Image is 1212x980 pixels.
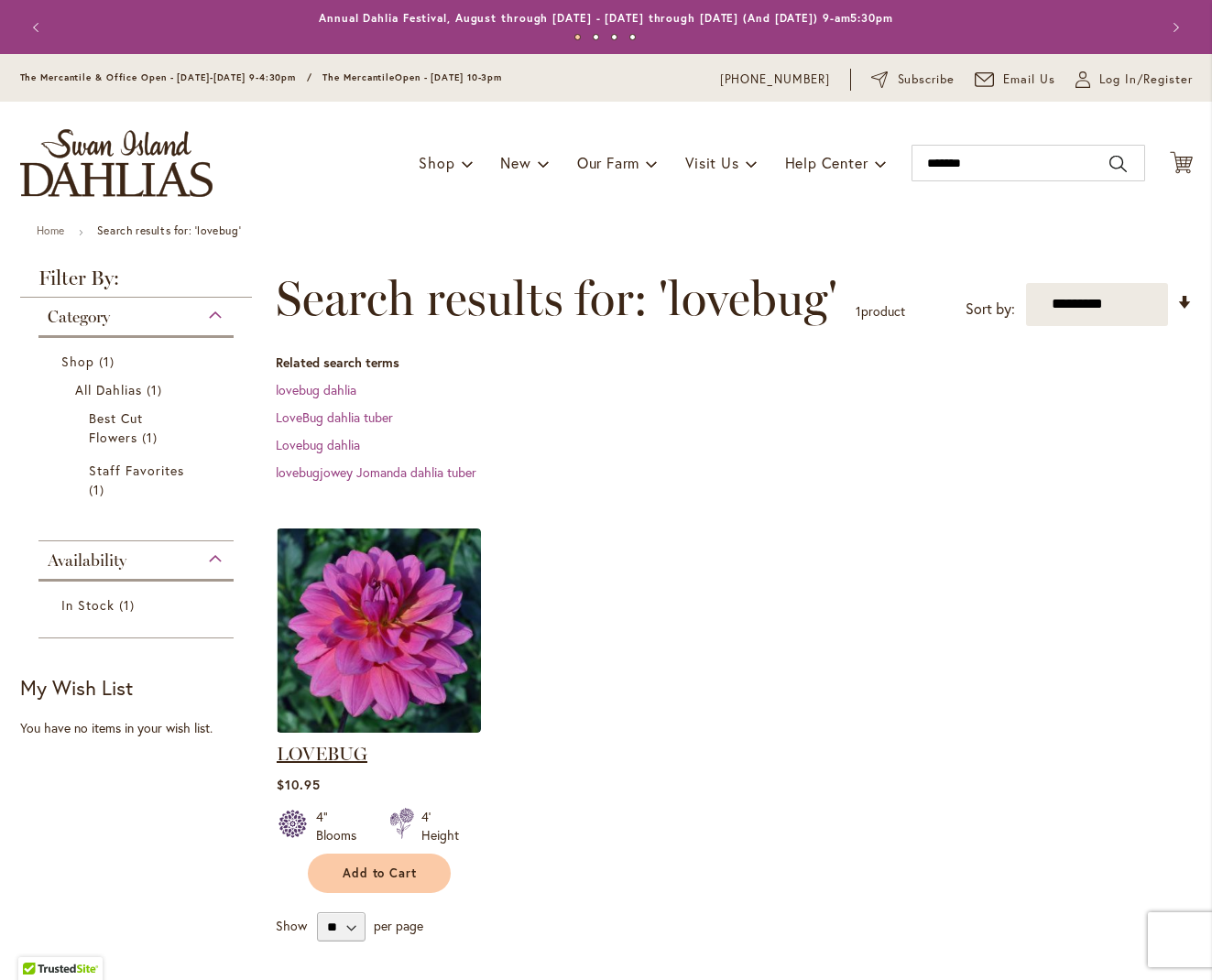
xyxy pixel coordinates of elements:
button: Previous [20,9,57,46]
a: lovebugjowey Jomanda dahlia tuber [276,463,476,481]
span: Email Us [1003,71,1055,89]
span: Open - [DATE] 10-3pm [395,71,502,83]
a: Staff Favorites [89,461,189,499]
span: $10.95 [277,776,321,793]
span: 1 [89,480,109,499]
span: Log In/Register [1099,71,1193,89]
span: Category [48,307,110,327]
a: LoveBug dahlia tuber [276,408,393,426]
span: In Stock [61,596,115,614]
a: All Dahlias [75,380,202,399]
span: The Mercantile & Office Open - [DATE]-[DATE] 9-4:30pm / The Mercantile [20,71,396,83]
strong: Search results for: 'lovebug' [97,223,241,237]
span: 1 [147,380,167,399]
a: [PHONE_NUMBER] [720,71,831,89]
button: 1 of 4 [574,34,581,40]
div: 4" Blooms [316,808,367,844]
span: Best Cut Flowers [89,409,143,446]
img: LOVEBUG [277,528,481,733]
span: Visit Us [685,153,738,172]
span: Shop [61,353,94,370]
span: Shop [419,153,454,172]
span: Search results for: 'lovebug' [276,271,837,326]
span: Our Farm [577,153,639,172]
p: product [856,297,905,326]
a: Log In/Register [1076,71,1193,89]
a: Best Cut Flowers [89,408,189,447]
a: Annual Dahlia Festival, August through [DATE] - [DATE] through [DATE] (And [DATE]) 9-am5:30pm [319,11,893,25]
a: LOVEBUG [277,743,367,765]
button: Add to Cart [308,854,451,893]
a: Home [37,223,65,237]
a: Subscribe [871,71,955,89]
button: Next [1156,9,1193,46]
a: store logo [20,129,213,197]
span: Add to Cart [343,866,418,881]
button: 4 of 4 [629,34,636,40]
dt: Related search terms [276,354,1193,372]
label: Sort by: [966,292,1015,326]
button: 3 of 4 [611,34,617,40]
span: Subscribe [898,71,955,89]
span: 1 [119,595,139,615]
span: Show [276,917,307,934]
div: You have no items in your wish list. [20,719,265,737]
span: Staff Favorites [89,462,185,479]
iframe: Launch Accessibility Center [14,915,65,966]
span: All Dahlias [75,381,143,398]
button: 2 of 4 [593,34,599,40]
div: 4' Height [421,808,459,844]
span: 1 [142,428,162,447]
span: Availability [48,550,126,571]
a: Shop [61,352,216,371]
a: Lovebug dahlia [276,436,360,453]
span: Help Center [785,153,868,172]
strong: Filter By: [20,268,253,298]
span: per page [374,917,423,934]
span: New [500,153,530,172]
a: LOVEBUG [277,719,481,736]
a: lovebug dahlia [276,381,356,398]
span: 1 [99,352,119,371]
a: In Stock 1 [61,595,216,615]
a: Email Us [975,71,1055,89]
span: 1 [856,302,861,320]
strong: My Wish List [20,674,133,701]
